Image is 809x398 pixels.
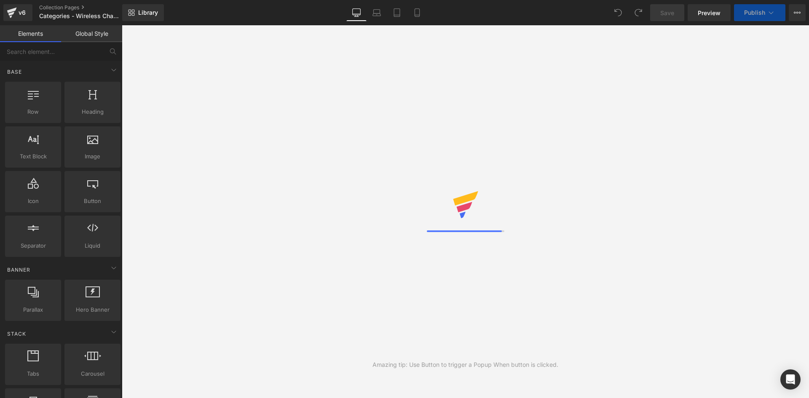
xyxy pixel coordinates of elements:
span: Row [8,107,59,116]
a: Preview [688,4,731,21]
span: Save [660,8,674,17]
div: v6 [17,7,27,18]
span: Heading [67,107,118,116]
span: Categories - Wireless Charger - MAIN [39,13,120,19]
button: Publish [734,4,785,21]
button: More [789,4,806,21]
a: Tablet [387,4,407,21]
a: Global Style [61,25,122,42]
span: Tabs [8,369,59,378]
span: Banner [6,266,31,274]
span: Text Block [8,152,59,161]
a: Desktop [346,4,367,21]
span: Parallax [8,305,59,314]
span: Separator [8,241,59,250]
span: Hero Banner [67,305,118,314]
span: Stack [6,330,27,338]
button: Redo [630,4,647,21]
a: New Library [122,4,164,21]
a: Collection Pages [39,4,136,11]
button: Undo [610,4,627,21]
span: Preview [698,8,721,17]
a: Laptop [367,4,387,21]
a: v6 [3,4,32,21]
div: Amazing tip: Use Button to trigger a Popup When button is clicked. [372,360,558,369]
span: Liquid [67,241,118,250]
span: Library [138,9,158,16]
span: Base [6,68,23,76]
div: Open Intercom Messenger [780,369,801,390]
span: Publish [744,9,765,16]
span: Image [67,152,118,161]
span: Button [67,197,118,206]
a: Mobile [407,4,427,21]
span: Icon [8,197,59,206]
span: Carousel [67,369,118,378]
